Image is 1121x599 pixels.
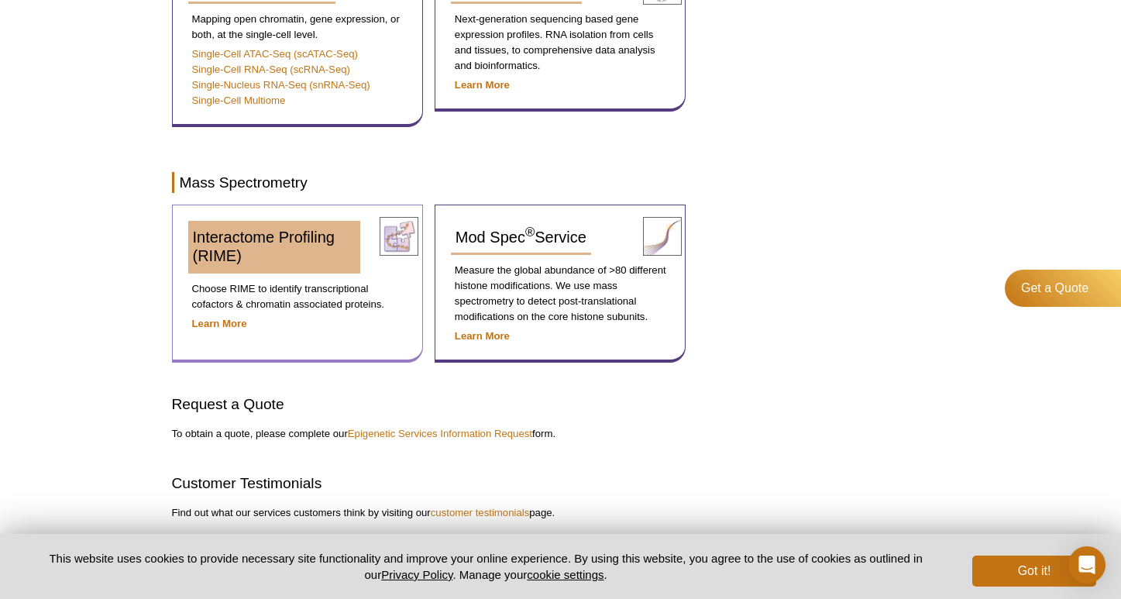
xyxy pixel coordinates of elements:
[451,263,669,325] p: Measure the global abundance of >80 different histone modifications. We use mass spectrometry to ...
[188,221,361,274] a: Interactome Profiling (RIME)
[172,394,950,415] h2: Request a Quote
[431,507,530,518] a: customer testimonials
[455,330,510,342] a: Learn More
[188,12,407,43] p: Mapping open chromatin, gene expression, or both, at the single-cell level.
[25,550,947,583] p: This website uses cookies to provide necessary site functionality and improve your online experie...
[525,225,535,240] sup: ®
[193,229,335,264] span: Interactome Profiling (RIME)
[172,473,950,494] h2: Customer Testimonials
[192,95,286,106] a: Single-Cell Multiome
[643,217,682,256] img: Mod Spec® Service
[192,64,350,75] a: Single-Cell RNA-Seq (scRNA-Seq)
[192,79,370,91] a: Single-Nucleus RNA-Seq (snRNA-Seq)
[172,505,950,521] p: Find out what our services customers think by visiting our page.
[188,281,407,312] p: Choose RIME to identify transcriptional cofactors & chromatin associated proteins.
[1068,546,1106,584] div: Open Intercom Messenger
[451,12,669,74] p: Next-generation sequencing based gene expression profiles. RNA isolation from cells and tissues, ...
[1005,270,1121,307] a: Get a Quote
[527,568,603,581] button: cookie settings
[192,48,358,60] a: Single-Cell ATAC-Seq (scATAC-Seq)
[455,79,510,91] a: Learn More
[192,318,247,329] a: Learn More
[456,229,586,246] span: Mod Spec Service
[172,172,950,193] h2: Mass Spectrometry
[381,568,452,581] a: Privacy Policy
[172,426,950,442] p: To obtain a quote, please complete our form.
[380,217,418,256] img: Interactome Profiling (RIME)
[972,556,1096,587] button: Got it!
[451,221,591,255] a: Mod Spec®Service
[348,428,532,439] a: Epigenetic Services Information Request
